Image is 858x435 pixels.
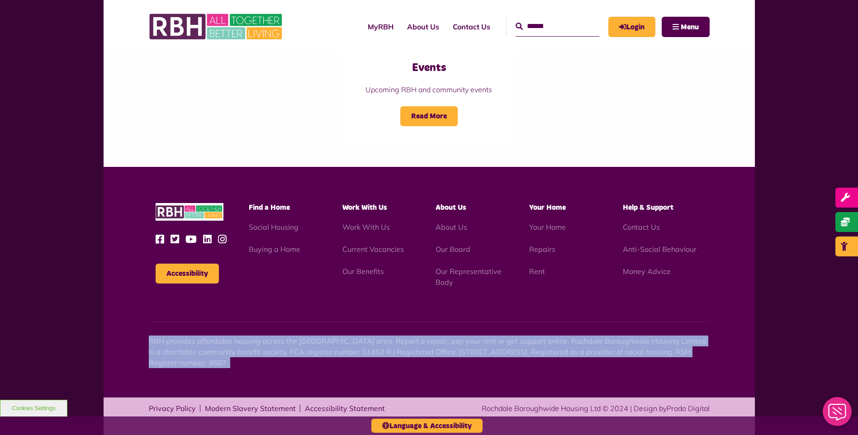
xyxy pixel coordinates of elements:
[371,419,483,433] button: Language & Accessibility
[342,245,404,254] a: Current Vacancies
[446,14,497,39] a: Contact Us
[361,14,400,39] a: MyRBH
[305,405,385,412] a: Accessibility Statement
[436,245,470,254] a: Our Board
[529,222,566,232] a: Your Home
[623,204,673,211] span: Help & Support
[149,336,710,368] p: RBH provides affordable housing across the [GEOGRAPHIC_DATA] area. Report a repair, pay your rent...
[817,394,858,435] iframe: Netcall Web Assistant for live chat
[249,245,300,254] a: Buying a Home
[529,267,545,276] a: Rent
[205,405,296,412] a: Modern Slavery Statement - open in a new tab
[608,17,655,37] a: MyRBH
[400,14,446,39] a: About Us
[342,222,390,232] a: Work With Us
[342,267,384,276] a: Our Benefits
[623,267,671,276] a: Money Advice
[360,84,498,95] p: Upcoming RBH and community events
[482,403,710,414] div: Rochdale Boroughwide Housing Ltd © 2024 | Design by
[516,17,599,36] input: Search
[149,9,284,44] img: RBH
[400,106,458,126] span: Read More
[623,245,697,254] a: Anti-Social Behaviour
[662,17,710,37] button: Navigation
[436,267,502,287] a: Our Representative Body
[436,204,466,211] span: About Us
[623,222,660,232] a: Contact Us
[529,245,555,254] a: Repairs
[667,404,710,413] a: Prodo Digital - open in a new tab
[156,264,219,284] button: Accessibility
[529,204,566,211] span: Your Home
[342,204,387,211] span: Work With Us
[149,405,196,412] a: Privacy Policy
[681,24,699,31] span: Menu
[249,222,299,232] a: Social Housing - open in a new tab
[360,61,498,75] h3: Events
[156,203,223,221] img: RBH
[249,204,290,211] span: Find a Home
[436,222,467,232] a: About Us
